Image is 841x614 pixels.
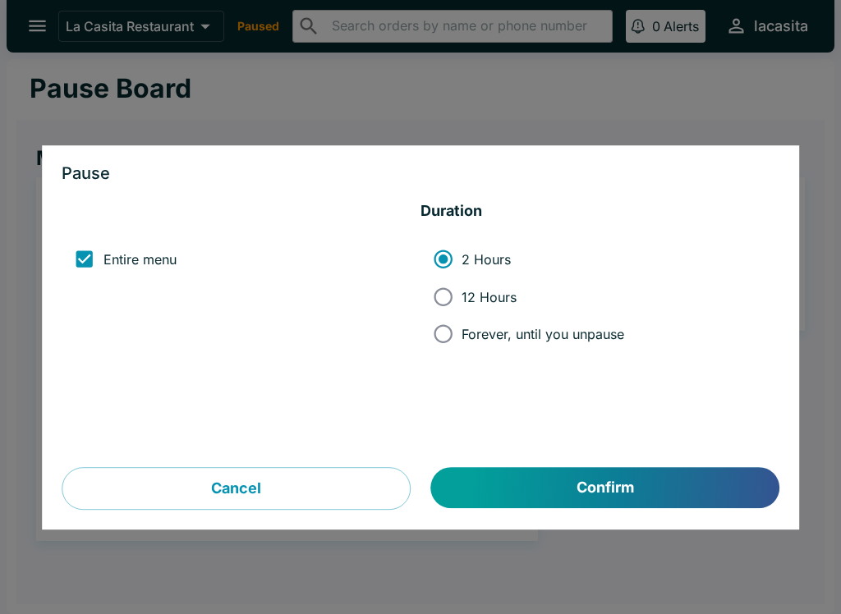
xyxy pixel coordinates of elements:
span: Forever, until you unpause [462,326,624,342]
h5: ‏ [62,202,420,222]
span: 12 Hours [462,289,517,305]
button: Confirm [431,468,779,509]
span: Entire menu [103,251,177,268]
button: Cancel [62,468,411,511]
h3: Pause [62,166,779,182]
h5: Duration [420,202,779,222]
span: 2 Hours [462,251,511,268]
